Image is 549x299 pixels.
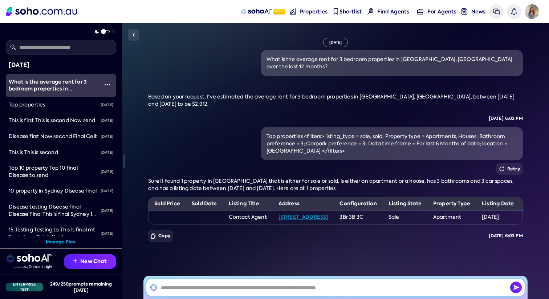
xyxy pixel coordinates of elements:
[6,222,98,245] a: 15 Testing Testing to This is final mt End of me This is final [GEOGRAPHIC_DATA]
[476,210,520,224] td: [DATE]
[507,4,521,19] a: Notifications
[511,8,517,15] img: bell icon
[273,9,285,15] span: Beta
[334,197,382,210] th: Configuration
[98,97,116,113] div: [DATE]
[476,197,520,210] th: Listing Date
[46,281,116,293] div: 249 / 250 prompts remaining [DATE]
[273,197,334,210] th: Address
[98,145,116,161] div: [DATE]
[241,9,272,15] img: sohoAI logo
[151,233,155,239] img: Copy icon
[9,165,78,178] span: Top 10 property Top 10 final Disease to send
[46,239,76,245] a: Manage Plan
[9,117,95,124] span: This is first This is second Now send
[499,166,504,171] img: Retry icon
[129,31,138,39] img: Sidebar toggle icon
[9,149,58,155] span: This is This is second
[383,197,427,210] th: Listing State
[149,197,186,210] th: Sold Price
[6,7,77,16] img: Soho Logo
[9,226,95,247] span: 15 Testing Testing to This is final mt End of me This is final [GEOGRAPHIC_DATA]
[6,113,98,129] a: This is first This is second Now send
[9,101,45,108] span: Top properties
[6,97,98,113] a: Top properties
[9,203,98,218] div: Disease testing Disease final Disease Final This is final Sydney 10 properties
[510,282,522,293] img: Send icon
[15,265,52,269] img: Data provided by Domain Insight
[98,183,116,199] div: [DATE]
[427,8,456,15] span: For Agents
[186,197,223,210] th: Sold Date
[98,129,116,145] div: [DATE]
[6,283,43,291] div: Enterprise Test
[6,254,52,263] img: sohoai logo
[489,4,504,19] a: Messages
[6,145,98,161] a: This is This is second
[471,8,485,15] span: News
[148,230,173,242] button: Copy
[6,74,99,97] a: What is the average rent for 3 bedroom properties in [GEOGRAPHIC_DATA], [GEOGRAPHIC_DATA] over th...
[427,197,476,210] th: Property Type
[278,214,328,220] a: [STREET_ADDRESS]
[6,183,98,199] a: 10 property in Sydney Disease final
[267,133,517,154] div: Top properties <filters> listing_type = sale, sold; Property type = Apartments, Houses; Bathroom ...
[73,259,77,263] img: Recommendation icon
[148,178,513,191] span: Sure! I found 1 property in [GEOGRAPHIC_DATA] that is either for sale or sold, is either an apart...
[339,8,362,15] span: Shortlist
[334,210,382,224] td: 3Br 3B 3C
[367,8,374,15] img: Find agents icon
[6,199,98,222] a: Disease testing Disease final Disease Final This is final Sydney 10 properties
[6,160,98,183] a: Top 10 property Top 10 final Disease to send
[427,210,476,224] td: Apartment
[417,8,423,15] img: for-agents-nav icon
[9,203,96,224] span: Disease testing Disease final Disease Final This is final Sydney 10 properties
[9,60,113,70] div: [DATE]
[9,117,98,124] div: This is first This is second Now send
[105,82,110,88] img: More icon
[9,226,98,241] div: 15 Testing Testing to This is final mt End of me This is final Sydney
[300,8,328,15] span: Properties
[493,8,500,15] img: messages icon
[9,187,98,195] div: 10 property in Sydney Disease final
[149,283,158,292] img: SohoAI logo black
[9,187,97,194] span: 10 property in Sydney Disease final
[461,8,468,15] img: news-nav icon
[9,133,98,140] div: Disease first Now second Final Celt
[489,116,523,122] div: [DATE] 6:02 PM
[6,129,98,145] a: Disease first Now second Final Celt
[525,4,539,19] img: Avatar of Isabelle dB
[98,113,116,129] div: [DATE]
[9,149,98,156] div: This is This is second
[377,8,409,15] span: Find Agents
[223,197,273,210] th: Listing Title
[223,210,273,224] td: Contact Agent
[496,163,523,175] button: Retry
[290,8,296,15] img: properties-nav icon
[98,226,116,242] div: [DATE]
[9,133,97,140] span: Disease first Now second Final Celt
[267,56,517,70] div: What is the average rent for 3 bedroom properties in [GEOGRAPHIC_DATA], [GEOGRAPHIC_DATA] over th...
[9,78,99,93] div: What is the average rent for 3 bedroom properties in Sydney, NSW over the last 12 months?
[383,210,427,224] td: Sale
[323,38,348,47] div: [DATE]
[333,8,339,15] img: shortlist-nav icon
[148,93,515,107] span: Based on your request, I've estimated the average rent for 3 bedroom properties in [GEOGRAPHIC_DA...
[9,165,98,179] div: Top 10 property Top 10 final Disease to send
[489,233,523,239] div: [DATE] 6:03 PM
[9,101,98,109] div: Top properties
[98,164,116,180] div: [DATE]
[510,282,522,293] button: Send
[64,254,116,269] button: New Chat
[98,203,116,219] div: [DATE]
